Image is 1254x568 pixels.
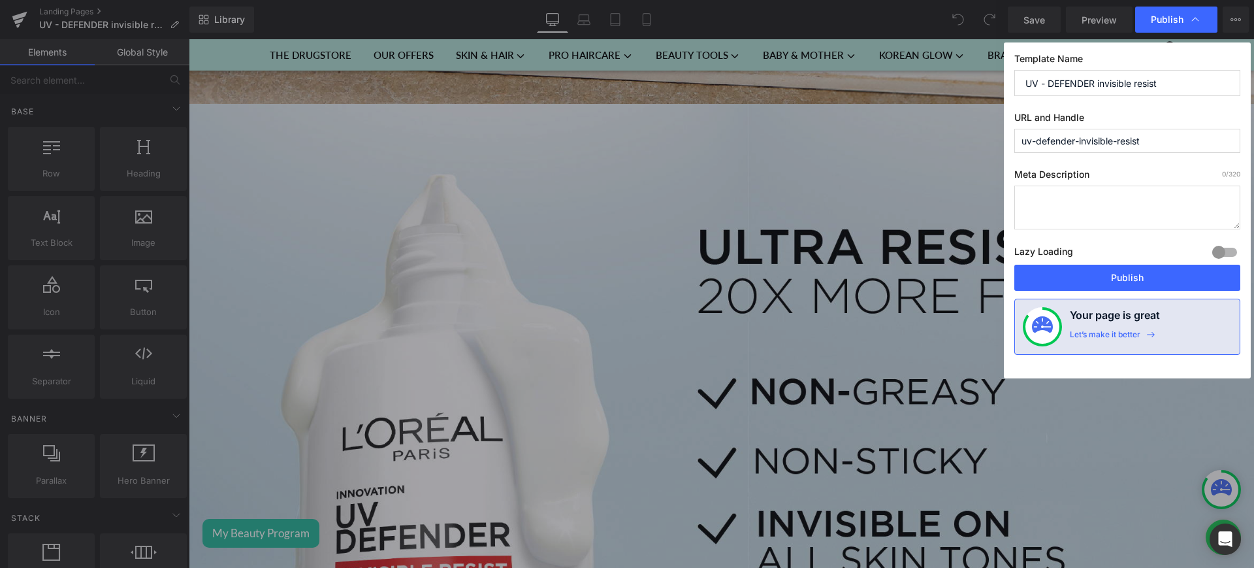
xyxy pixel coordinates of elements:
label: Lazy Loading [1014,243,1073,265]
span: 0 [969,10,995,19]
button: Publish [1014,265,1240,291]
button: My Beauty Program [14,480,131,509]
div: Let’s make it better [1070,329,1140,346]
span: Publish [1151,14,1183,25]
label: Template Name [1014,53,1240,70]
img: onboarding-status.svg [1032,316,1053,337]
span: 0 [1222,170,1226,178]
label: Meta Description [1014,169,1240,186]
label: URL and Handle [1014,112,1240,129]
a: 0 [968,1,994,13]
div: Open Intercom Messenger [1210,524,1241,555]
span: /320 [1222,170,1240,178]
h4: Your page is great [1070,307,1160,329]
